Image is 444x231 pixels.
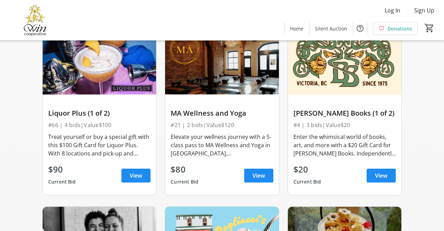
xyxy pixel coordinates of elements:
[309,22,353,35] a: Silent Auction
[171,109,273,117] div: MA Wellness and Yoga
[293,176,321,188] div: Current Bid
[48,163,76,176] div: $90
[367,169,396,183] a: View
[48,109,151,117] div: Liquor Plus (1 of 2)
[387,25,412,32] span: Donations
[4,3,66,37] img: Victoria Women In Need Community Cooperative's Logo
[423,22,436,34] button: Cart
[48,120,151,130] div: #66 | 4 bids | Value $100
[293,163,321,176] div: $20
[48,133,151,158] div: Treat yourself or buy a special gift with this $100 Gift Card for Liquor Plus. With 8 locations a...
[171,163,198,176] div: $80
[315,25,347,32] span: Silent Auction
[171,133,273,158] div: Elevate your wellness journey with a 5-class pass to MA Wellness and Yoga in [GEOGRAPHIC_DATA], [...
[375,171,387,180] span: View
[293,109,396,117] div: [PERSON_NAME] Books (1 of 2)
[290,25,304,32] span: Home
[353,21,367,35] button: Help
[373,22,418,35] a: Donations
[284,22,309,35] a: Home
[253,171,265,180] span: View
[293,120,396,130] div: #4 | 3 bids | Value $20
[43,31,156,95] img: Liquor Plus (1 of 2)
[130,171,142,180] span: View
[48,176,76,188] div: Current Bid
[385,6,400,15] span: Log In
[288,31,401,95] img: Bolen Books (1 of 2)
[414,6,434,15] span: Sign Up
[171,176,198,188] div: Current Bid
[121,169,151,183] a: View
[171,120,273,130] div: #21 | 2 bids | Value $120
[379,5,406,16] button: Log In
[293,133,396,158] div: Enter the whimsical world of books, art, and more with a $20 Gift Card for [PERSON_NAME] Books. I...
[409,5,440,16] button: Sign Up
[244,169,273,183] a: View
[165,31,279,95] img: MA Wellness and Yoga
